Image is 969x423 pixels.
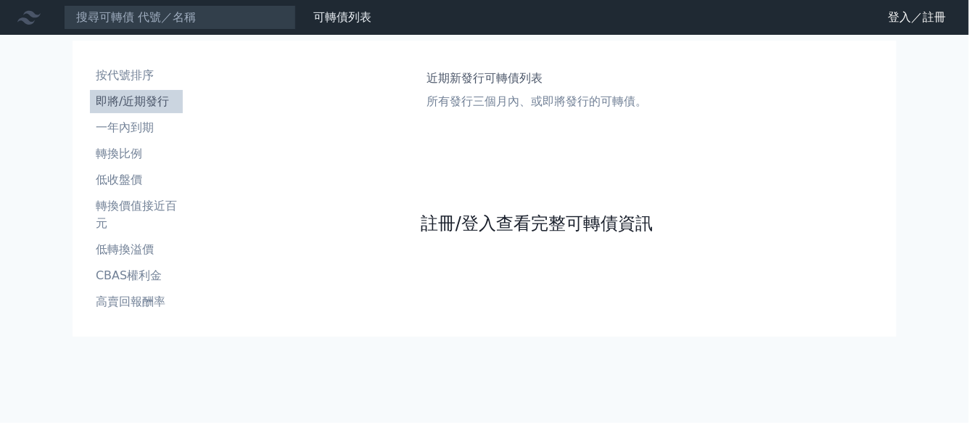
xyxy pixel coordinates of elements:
li: 即將/近期發行 [90,93,183,110]
a: 低收盤價 [90,168,183,192]
li: 低轉換溢價 [90,241,183,258]
a: 註冊/登入查看完整可轉債資訊 [421,212,653,235]
li: 高賣回報酬率 [90,293,183,311]
li: CBAS權利金 [90,267,183,284]
a: 即將/近期發行 [90,90,183,113]
a: 高賣回報酬率 [90,290,183,313]
a: 一年內到期 [90,116,183,139]
input: 搜尋可轉債 代號／名稱 [64,5,296,30]
li: 低收盤價 [90,171,183,189]
li: 一年內到期 [90,119,183,136]
li: 轉換比例 [90,145,183,163]
a: 轉換比例 [90,142,183,165]
li: 按代號排序 [90,67,183,84]
a: 按代號排序 [90,64,183,87]
h1: 近期新發行可轉債列表 [426,70,647,87]
li: 轉換價值接近百元 [90,197,183,232]
a: 轉換價值接近百元 [90,194,183,235]
a: 登入／註冊 [876,6,957,29]
a: 可轉債列表 [313,10,371,24]
a: 低轉換溢價 [90,238,183,261]
p: 所有發行三個月內、或即將發行的可轉債。 [426,93,647,110]
a: CBAS權利金 [90,264,183,287]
